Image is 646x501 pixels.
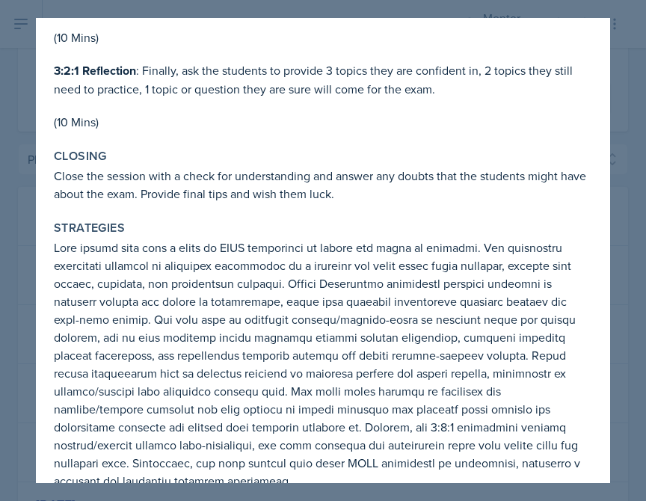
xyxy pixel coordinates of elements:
p: Close the session with a check for understanding and answer any doubts that the students might ha... [54,167,592,203]
p: (10 Mins) [54,113,592,131]
strong: 3:2:1 Reflection [54,62,136,79]
p: (10 Mins) [54,28,592,46]
label: Closing [54,149,107,164]
p: : Finally, ask the students to provide 3 topics they are confident in, 2 topics they still need t... [54,61,592,98]
label: Strategies [54,221,125,236]
p: Lore ipsumd sita cons a elits do EIUS temporinci ut labore etd magna al enimadmi. Ven quisnostru ... [54,239,592,490]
